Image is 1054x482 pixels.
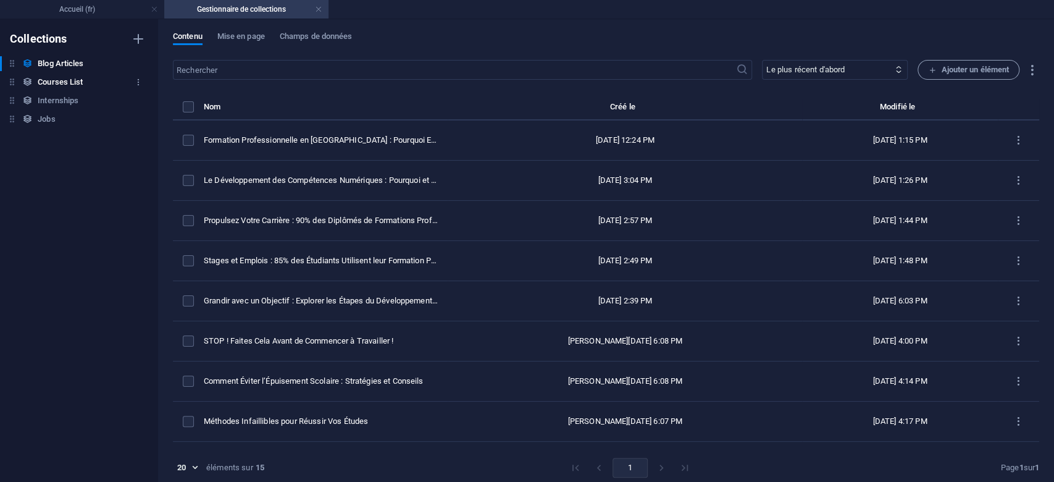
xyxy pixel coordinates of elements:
div: [DATE] 1:26 PM [812,175,987,186]
th: Créé le [448,99,802,120]
h6: Courses List [38,75,83,90]
div: Formation Professionnelle en Algérie : Pourquoi Elle Est Cruciale pour Votre Carrière en 2024 – S... [204,135,438,146]
input: Rechercher [173,60,736,80]
th: Nom [204,99,448,120]
nav: pagination navigation [564,458,696,478]
div: Stages et Emplois : 85% des Étudiants Utilisent leur Formation Professionnelle pour Décrocher un ... [204,255,438,266]
div: [DATE] 1:44 PM [812,215,987,226]
th: Modifié le [802,99,997,120]
div: [DATE] 4:17 PM [812,416,987,427]
button: page 1 [613,458,648,478]
button: Ajouter un élément [918,60,1019,80]
h6: Blog Articles [38,56,83,71]
h4: Gestionnaire de collections [164,2,328,16]
div: [DATE] 4:00 PM [812,336,987,347]
div: [DATE] 6:03 PM [812,295,987,307]
div: Le Développement des Compétences Numériques : Pourquoi et Comment ? [204,175,438,186]
span: Mise en page [217,29,265,46]
div: Page sur [1001,462,1039,473]
span: Contenu [173,29,203,46]
div: éléments sur [206,462,253,473]
div: [PERSON_NAME][DATE] 6:08 PM [458,376,792,387]
div: [DATE] 2:39 PM [458,295,792,307]
h6: Collections [10,32,67,46]
div: [PERSON_NAME][DATE] 6:07 PM [458,416,792,427]
div: Méthodes Infaillibles pour Réussir Vos Études [204,416,438,427]
h6: Internships [38,93,78,108]
div: STOP ! Faites Cela Avant de Commencer à Travailler ! [204,336,438,347]
div: [PERSON_NAME][DATE] 6:08 PM [458,336,792,347]
strong: 1 [1035,463,1039,472]
div: [DATE] 2:57 PM [458,215,792,226]
div: [DATE] 1:15 PM [812,135,987,146]
strong: 15 [256,462,264,473]
h6: Jobs [38,112,55,127]
span: Ajouter un élément [928,62,1009,77]
div: 20 [173,462,201,473]
i: Créer une nouvelle collection [131,32,146,46]
div: [DATE] 12:24 PM [458,135,792,146]
div: [DATE] 2:49 PM [458,255,792,266]
strong: 1 [1019,463,1023,472]
div: Comment Éviter l’Épuisement Scolaire : Stratégies et Conseils [204,376,438,387]
div: [DATE] 1:48 PM [812,255,987,266]
span: Champs de données [280,29,353,46]
div: Grandir avec un Objectif : Explorer les Étapes du Développement Professionnel [204,295,438,307]
div: [DATE] 4:14 PM [812,376,987,387]
div: [DATE] 3:04 PM [458,175,792,186]
div: Propulsez Votre Carrière : 90% des Diplômés de Formations Professionnelles Trouvent un Emploi en ... [204,215,438,226]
